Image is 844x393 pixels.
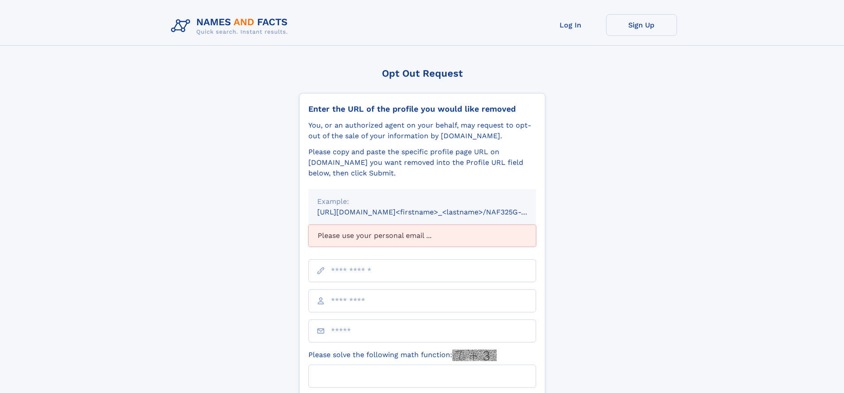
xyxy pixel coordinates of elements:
div: Example: [317,196,527,207]
img: Logo Names and Facts [167,14,295,38]
a: Log In [535,14,606,36]
div: Please copy and paste the specific profile page URL on [DOMAIN_NAME] you want removed into the Pr... [308,147,536,179]
div: Opt Out Request [299,68,545,79]
small: [URL][DOMAIN_NAME]<firstname>_<lastname>/NAF325G-xxxxxxxx [317,208,553,216]
div: You, or an authorized agent on your behalf, may request to opt-out of the sale of your informatio... [308,120,536,141]
div: Please use your personal email ... [308,225,536,247]
a: Sign Up [606,14,677,36]
div: Enter the URL of the profile you would like removed [308,104,536,114]
label: Please solve the following math function: [308,350,497,361]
